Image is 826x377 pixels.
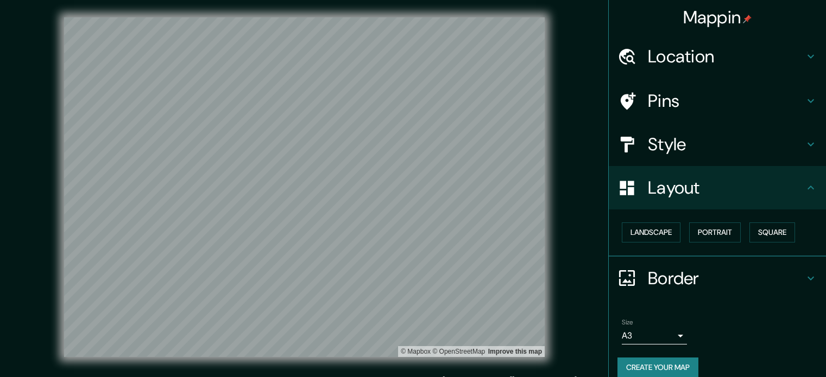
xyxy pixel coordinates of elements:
[648,90,804,112] h4: Pins
[609,257,826,300] div: Border
[609,123,826,166] div: Style
[749,222,795,242] button: Square
[432,348,485,355] a: OpenStreetMap
[488,348,542,355] a: Map feedback
[689,222,741,242] button: Portrait
[622,327,687,344] div: A3
[648,177,804,199] h4: Layout
[622,222,680,242] button: Landscape
[609,35,826,78] div: Location
[622,317,633,327] label: Size
[648,46,804,67] h4: Location
[609,79,826,123] div: Pins
[648,267,804,289] h4: Border
[729,335,814,365] iframe: Help widget launcher
[648,133,804,155] h4: Style
[743,15,752,23] img: pin-icon.png
[609,166,826,209] div: Layout
[401,348,431,355] a: Mapbox
[683,7,752,28] h4: Mappin
[64,17,545,357] canvas: Map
